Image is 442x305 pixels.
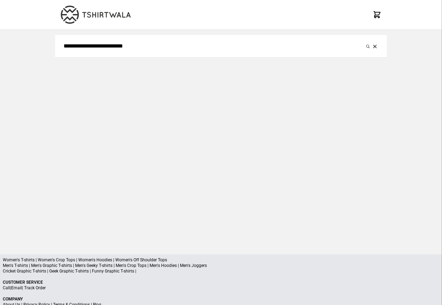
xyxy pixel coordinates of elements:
[61,6,131,24] img: TW-LOGO-400-104.png
[3,279,439,285] p: Customer Service
[3,296,439,302] p: Company
[3,285,439,291] p: | |
[3,268,439,274] p: Cricket Graphic T-shirts | Geek Graphic T-shirts | Funny Graphic T-shirts |
[371,42,378,50] button: Clear the search query.
[3,263,439,268] p: Men's T-shirts | Men's Graphic T-shirts | Men's Geeky T-shirts | Men's Crop Tops | Men's Hoodies ...
[11,285,22,290] a: Email
[3,285,10,290] a: Call
[24,285,46,290] a: Track Order
[3,257,439,263] p: Women's T-shirts | Women's Crop Tops | Women's Hoodies | Women's Off Shoulder Tops
[364,42,371,50] button: Submit your search query.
